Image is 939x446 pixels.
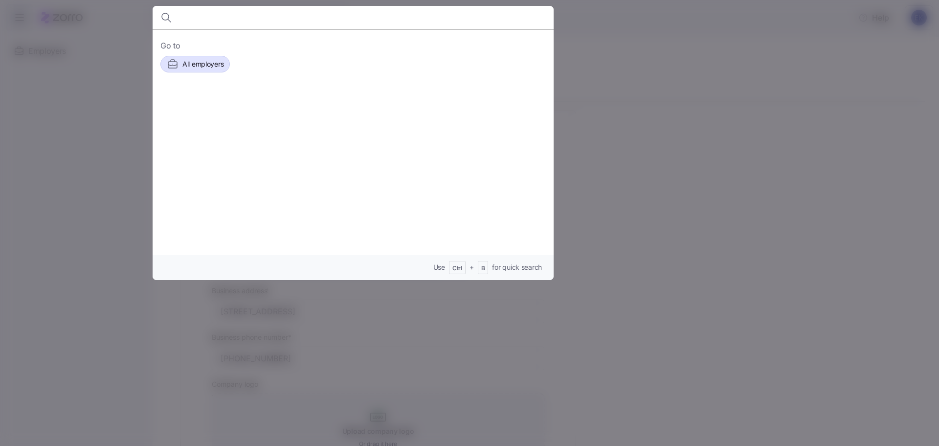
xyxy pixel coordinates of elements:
[481,264,485,273] span: B
[182,59,224,69] span: All employers
[160,40,546,52] span: Go to
[433,262,445,272] span: Use
[492,262,542,272] span: for quick search
[160,56,230,72] button: All employers
[469,262,474,272] span: +
[452,264,462,273] span: Ctrl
